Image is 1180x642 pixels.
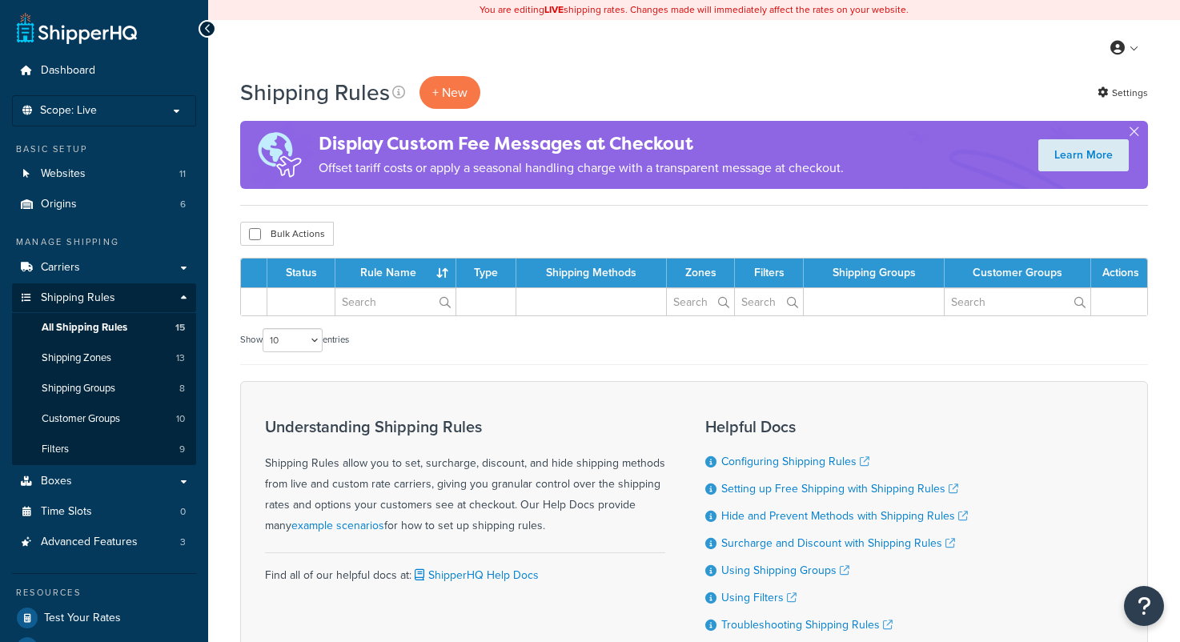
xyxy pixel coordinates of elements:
[12,56,196,86] a: Dashboard
[175,321,185,335] span: 15
[12,283,196,466] li: Shipping Rules
[240,328,349,352] label: Show entries
[12,343,196,373] li: Shipping Zones
[42,412,120,426] span: Customer Groups
[179,167,186,181] span: 11
[12,159,196,189] a: Websites 11
[335,288,456,315] input: Search
[41,261,80,275] span: Carriers
[265,418,665,435] h3: Understanding Shipping Rules
[705,418,968,435] h3: Helpful Docs
[41,536,138,549] span: Advanced Features
[42,321,127,335] span: All Shipping Rules
[12,404,196,434] li: Customer Groups
[180,198,186,211] span: 6
[41,198,77,211] span: Origins
[267,259,335,287] th: Status
[667,288,735,315] input: Search
[12,190,196,219] li: Origins
[721,562,849,579] a: Using Shipping Groups
[291,517,384,534] a: example scenarios
[667,259,736,287] th: Zones
[12,313,196,343] a: All Shipping Rules 15
[12,404,196,434] a: Customer Groups 10
[12,528,196,557] li: Advanced Features
[12,467,196,496] a: Boxes
[419,76,480,109] p: + New
[12,374,196,403] li: Shipping Groups
[319,130,844,157] h4: Display Custom Fee Messages at Checkout
[1038,139,1129,171] a: Learn More
[263,328,323,352] select: Showentries
[735,288,803,315] input: Search
[12,343,196,373] a: Shipping Zones 13
[1124,586,1164,626] button: Open Resource Center
[804,259,945,287] th: Shipping Groups
[240,222,334,246] button: Bulk Actions
[179,443,185,456] span: 9
[12,235,196,249] div: Manage Shipping
[335,259,456,287] th: Rule Name
[179,382,185,395] span: 8
[721,508,968,524] a: Hide and Prevent Methods with Shipping Rules
[12,435,196,464] li: Filters
[12,253,196,283] a: Carriers
[516,259,667,287] th: Shipping Methods
[12,435,196,464] a: Filters 9
[12,283,196,313] a: Shipping Rules
[240,77,390,108] h1: Shipping Rules
[721,616,893,633] a: Troubleshooting Shipping Rules
[721,589,797,606] a: Using Filters
[12,586,196,600] div: Resources
[17,12,137,44] a: ShipperHQ Home
[44,612,121,625] span: Test Your Rates
[176,351,185,365] span: 13
[41,505,92,519] span: Time Slots
[180,536,186,549] span: 3
[456,259,516,287] th: Type
[945,259,1091,287] th: Customer Groups
[945,288,1090,315] input: Search
[411,567,539,584] a: ShipperHQ Help Docs
[265,418,665,536] div: Shipping Rules allow you to set, surcharge, discount, and hide shipping methods from live and cus...
[41,64,95,78] span: Dashboard
[12,159,196,189] li: Websites
[12,497,196,527] li: Time Slots
[40,104,97,118] span: Scope: Live
[721,453,869,470] a: Configuring Shipping Rules
[265,552,665,586] div: Find all of our helpful docs at:
[240,121,319,189] img: duties-banner-06bc72dcb5fe05cb3f9472aba00be2ae8eb53ab6f0d8bb03d382ba314ac3c341.png
[180,505,186,519] span: 0
[12,528,196,557] a: Advanced Features 3
[12,142,196,156] div: Basic Setup
[721,535,955,552] a: Surcharge and Discount with Shipping Rules
[721,480,958,497] a: Setting up Free Shipping with Shipping Rules
[12,374,196,403] a: Shipping Groups 8
[1091,259,1147,287] th: Actions
[12,313,196,343] li: All Shipping Rules
[544,2,564,17] b: LIVE
[41,167,86,181] span: Websites
[42,382,115,395] span: Shipping Groups
[1098,82,1148,104] a: Settings
[735,259,804,287] th: Filters
[12,190,196,219] a: Origins 6
[42,443,69,456] span: Filters
[42,351,111,365] span: Shipping Zones
[12,604,196,632] a: Test Your Rates
[319,157,844,179] p: Offset tariff costs or apply a seasonal handling charge with a transparent message at checkout.
[41,475,72,488] span: Boxes
[12,497,196,527] a: Time Slots 0
[41,291,115,305] span: Shipping Rules
[176,412,185,426] span: 10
